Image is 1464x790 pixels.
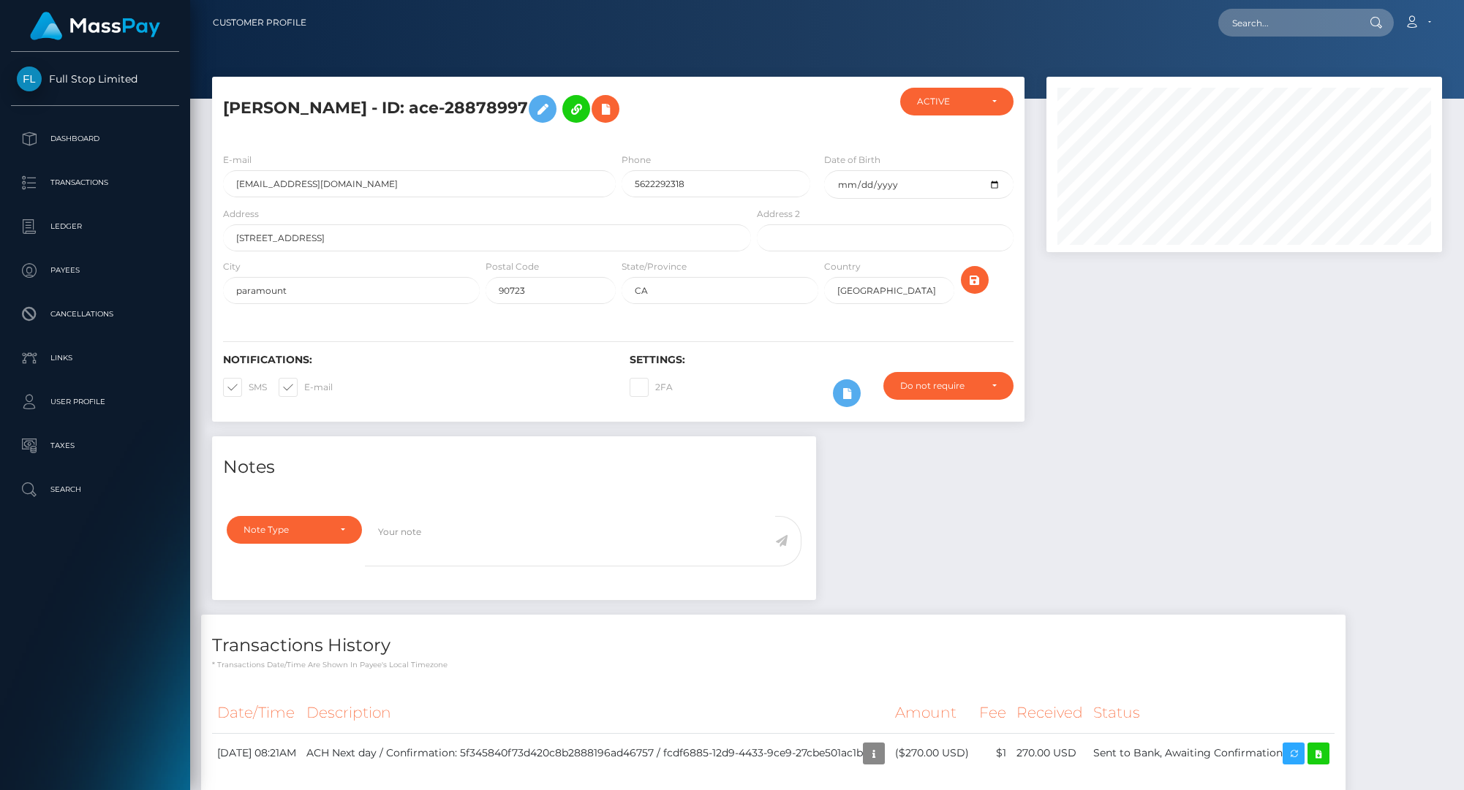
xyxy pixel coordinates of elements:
a: Cancellations [11,296,179,333]
td: Sent to Bank, Awaiting Confirmation [1088,733,1335,773]
td: ($270.00 USD) [890,733,974,773]
label: Address [223,208,259,221]
label: SMS [223,378,267,397]
p: * Transactions date/time are shown in payee's local timezone [212,659,1335,670]
th: Fee [974,693,1011,733]
th: Description [301,693,890,733]
label: Postal Code [486,260,539,273]
th: Status [1088,693,1335,733]
button: Do not require [883,372,1014,400]
p: Ledger [17,216,173,238]
a: Customer Profile [213,7,306,38]
a: Search [11,471,179,508]
h4: Notes [223,455,805,480]
a: Ledger [11,208,179,245]
label: Date of Birth [824,153,880,167]
h6: Notifications: [223,354,608,366]
a: Taxes [11,428,179,464]
div: Note Type [244,524,328,536]
p: Transactions [17,172,173,194]
td: 270.00 USD [1011,733,1088,773]
p: Search [17,479,173,501]
th: Amount [890,693,974,733]
img: Full Stop Limited [17,67,42,91]
p: Links [17,347,173,369]
img: MassPay Logo [30,12,160,40]
p: Taxes [17,435,173,457]
td: ACH Next day / Confirmation: 5f345840f73d420c8b2888196ad46757 / fcdf6885-12d9-4433-9ce9-27cbe501ac1b [301,733,890,773]
th: Received [1011,693,1088,733]
label: E-mail [223,153,252,167]
a: User Profile [11,384,179,420]
a: Transactions [11,164,179,201]
p: User Profile [17,391,173,413]
label: Country [824,260,861,273]
td: [DATE] 08:21AM [212,733,301,773]
th: Date/Time [212,693,301,733]
label: Phone [622,153,651,167]
div: Do not require [900,380,980,392]
label: E-mail [279,378,333,397]
a: Dashboard [11,121,179,157]
a: Links [11,340,179,376]
h6: Settings: [630,354,1014,366]
label: State/Province [622,260,687,273]
p: Payees [17,259,173,281]
p: Dashboard [17,128,173,150]
span: Full Stop Limited [11,72,179,86]
button: ACTIVE [900,88,1014,115]
label: City [223,260,241,273]
button: Note Type [227,516,362,544]
a: Payees [11,252,179,289]
td: $1 [974,733,1011,773]
p: Cancellations [17,303,173,325]
h5: [PERSON_NAME] - ID: ace-28878997 [223,88,743,130]
label: 2FA [630,378,673,397]
div: ACTIVE [917,96,980,107]
label: Address 2 [757,208,800,221]
h4: Transactions History [212,633,1335,658]
input: Search... [1218,9,1356,37]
